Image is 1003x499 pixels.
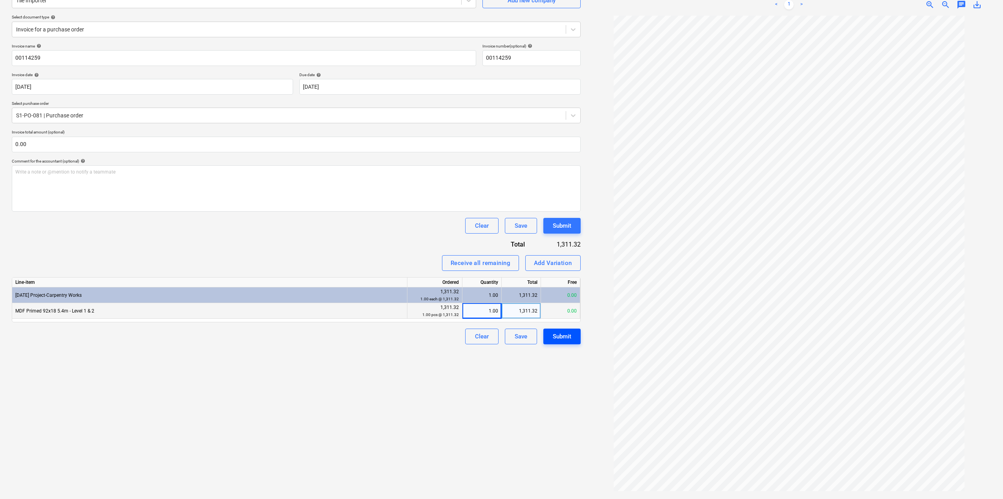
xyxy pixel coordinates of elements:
[475,331,489,342] div: Clear
[411,288,459,303] div: 1,311.32
[299,72,581,77] div: Due date
[537,240,580,249] div: 1,311.32
[12,130,581,136] p: Invoice total amount (optional)
[526,44,532,48] span: help
[482,44,581,49] div: Invoice number (optional)
[525,255,581,271] button: Add Variation
[515,331,527,342] div: Save
[465,218,499,234] button: Clear
[534,258,572,268] div: Add Variation
[12,72,293,77] div: Invoice date
[451,258,510,268] div: Receive all remaining
[479,240,538,249] div: Total
[12,159,581,164] div: Comment for the accountant (optional)
[543,218,581,234] button: Submit
[475,221,489,231] div: Clear
[420,297,459,301] small: 1.00 each @ 1,311.32
[12,137,581,152] input: Invoice total amount (optional)
[407,278,462,287] div: Ordered
[79,159,85,163] span: help
[465,329,499,344] button: Clear
[541,287,580,303] div: 0.00
[466,303,498,319] div: 1.00
[411,304,459,318] div: 1,311.32
[482,50,581,66] input: Invoice number
[541,303,580,319] div: 0.00
[12,44,476,49] div: Invoice name
[12,79,293,95] input: Invoice date not specified
[442,255,519,271] button: Receive all remaining
[505,329,537,344] button: Save
[553,221,571,231] div: Submit
[502,287,541,303] div: 1,311.32
[15,292,82,298] span: 3-13-04 Project-Carpentry Works
[964,461,1003,499] iframe: Chat Widget
[35,44,41,48] span: help
[299,79,581,95] input: Due date not specified
[502,278,541,287] div: Total
[541,278,580,287] div: Free
[502,303,541,319] div: 1,311.32
[422,313,459,317] small: 1.00 pcs @ 1,311.32
[12,303,407,319] div: MDF Primed 92x18 5.4m - Level 1 & 2
[315,73,321,77] span: help
[12,15,581,20] div: Select document type
[33,73,39,77] span: help
[12,50,476,66] input: Invoice name
[49,15,55,20] span: help
[553,331,571,342] div: Submit
[515,221,527,231] div: Save
[505,218,537,234] button: Save
[12,101,581,108] p: Select purchase order
[466,287,498,303] div: 1.00
[543,329,581,344] button: Submit
[12,278,407,287] div: Line-item
[462,278,502,287] div: Quantity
